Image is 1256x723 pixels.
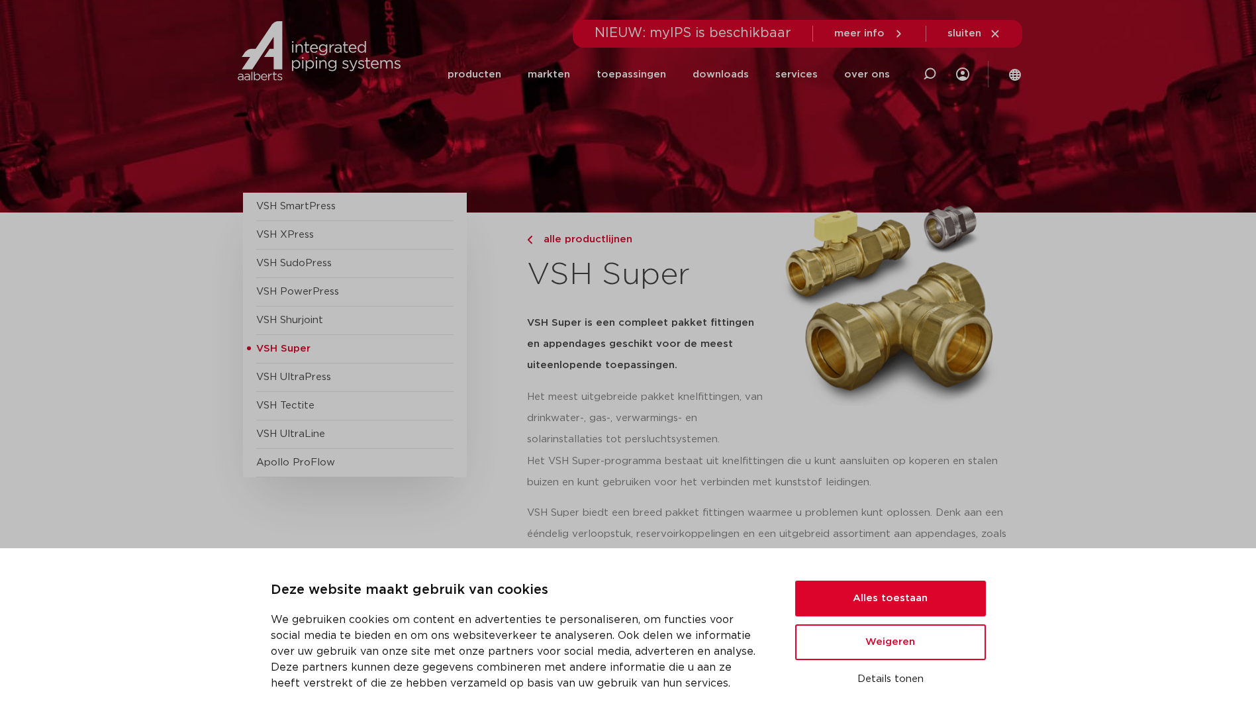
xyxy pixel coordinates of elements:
span: NIEUW: myIPS is beschikbaar [595,26,791,40]
a: over ons [844,48,890,101]
a: meer info [834,28,904,40]
a: VSH XPress [256,230,314,240]
p: Deze website maakt gebruik van cookies [271,580,763,601]
a: VSH Tectite [256,401,314,410]
p: Het meest uitgebreide pakket knelfittingen, van drinkwater-, gas-, verwarmings- en solarinstallat... [527,387,767,450]
a: producten [448,48,501,101]
p: VSH Super biedt een breed pakket fittingen waarmee u problemen kunt oplossen. Denk aan een ééndel... [527,503,1014,566]
p: Het VSH Super-programma bestaat uit knelfittingen die u kunt aansluiten op koperen en stalen buiz... [527,451,1014,493]
button: Details tonen [795,668,986,691]
a: toepassingen [597,48,666,101]
a: Apollo ProFlow [256,458,335,467]
a: sluiten [947,28,1001,40]
a: markten [528,48,570,101]
span: alle productlijnen [536,234,632,244]
h5: VSH Super is een compleet pakket fittingen en appendages geschikt voor de meest uiteenlopende toe... [527,313,767,376]
a: services [775,48,818,101]
div: my IPS [956,48,969,101]
a: alle productlijnen [527,232,767,248]
a: VSH Shurjoint [256,315,323,325]
a: VSH SmartPress [256,201,336,211]
button: Weigeren [795,624,986,660]
a: downloads [693,48,749,101]
h1: VSH Super [527,254,767,297]
span: sluiten [947,28,981,38]
a: VSH PowerPress [256,287,339,297]
nav: Menu [448,48,890,101]
img: chevron-right.svg [527,236,532,244]
a: VSH UltraLine [256,429,325,439]
a: VSH UltraPress [256,372,331,382]
a: VSH SudoPress [256,258,332,268]
button: Alles toestaan [795,581,986,616]
p: We gebruiken cookies om content en advertenties te personaliseren, om functies voor social media ... [271,612,763,691]
span: VSH Super [256,344,311,354]
span: meer info [834,28,885,38]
